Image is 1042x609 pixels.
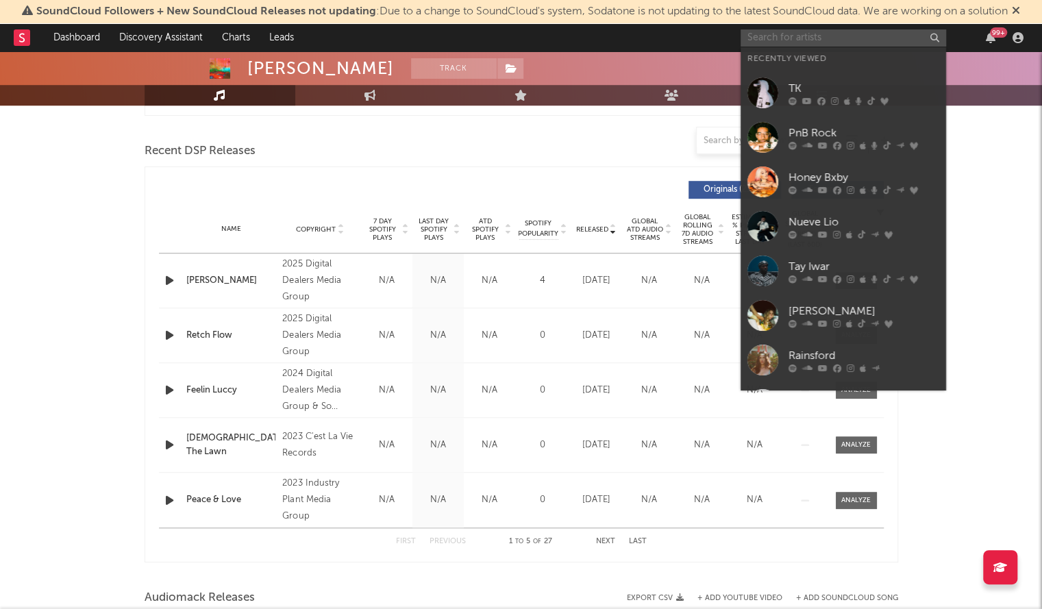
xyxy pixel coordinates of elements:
div: N/A [732,438,778,452]
div: N/A [364,274,409,288]
div: [DATE] [573,384,619,397]
button: 99+ [986,32,995,43]
div: N/A [364,493,409,507]
span: : Due to a change to SoundCloud's system, Sodatone is not updating to the latest SoundCloud data.... [36,6,1008,17]
span: Released [576,225,608,234]
button: Next [596,538,615,545]
div: N/A [732,329,778,343]
div: N/A [732,493,778,507]
a: Dashboard [44,24,110,51]
span: Last Day Spotify Plays [416,217,452,242]
span: Audiomack Releases [145,590,255,606]
button: Export CSV [627,594,684,602]
a: Charts [212,24,260,51]
a: Retch Flow [186,329,276,343]
a: [PERSON_NAME] [186,274,276,288]
div: 2023 C'est La Vie Records [282,429,357,462]
div: [DATE] [573,493,619,507]
div: + Add YouTube Video [684,595,782,602]
div: N/A [416,384,460,397]
button: First [396,538,416,545]
div: [DATE] [573,438,619,452]
div: PnB Rock [789,125,939,141]
button: + Add YouTube Video [697,595,782,602]
div: Nueve Lio [789,214,939,230]
div: [PERSON_NAME] [789,303,939,319]
div: N/A [467,329,512,343]
span: Estimated % Playlist Streams Last Day [732,213,769,246]
div: 0 [519,329,567,343]
a: PnB Rock [741,115,946,160]
div: N/A [364,384,409,397]
a: Discovery Assistant [110,24,212,51]
span: 7 Day Spotify Plays [364,217,401,242]
div: N/A [679,384,725,397]
div: N/A [679,274,725,288]
button: Originals(21) [689,181,781,199]
div: N/A [467,493,512,507]
div: N/A [416,329,460,343]
div: N/A [416,438,460,452]
a: Tay Iwar [741,249,946,293]
div: 4 [519,274,567,288]
a: [DEMOGRAPHIC_DATA] The Lawn [186,432,276,458]
button: Previous [430,538,466,545]
span: Originals ( 21 ) [697,186,760,194]
span: of [533,538,541,545]
div: N/A [416,493,460,507]
div: [DATE] [573,274,619,288]
span: Dismiss [1012,6,1020,17]
div: 2025 Digital Dealers Media Group [282,311,357,360]
div: Honey Bxby [789,169,939,186]
div: N/A [364,329,409,343]
div: N/A [679,329,725,343]
div: Rainsford [789,347,939,364]
span: Spotify Popularity [518,219,558,239]
a: Blxst [741,382,946,427]
span: Global ATD Audio Streams [626,217,664,242]
div: 2023 Industry Plant Media Group [282,475,357,525]
div: Recently Viewed [747,51,939,67]
div: N/A [732,384,778,397]
a: Leads [260,24,303,51]
div: N/A [732,274,778,288]
a: Honey Bxby [741,160,946,204]
div: N/A [626,384,672,397]
span: SoundCloud Followers + New SoundCloud Releases not updating [36,6,376,17]
div: N/A [626,493,672,507]
div: 2025 Digital Dealers Media Group [282,256,357,306]
a: [PERSON_NAME] [741,293,946,338]
div: Tay Iwar [789,258,939,275]
a: Feelin Luccy [186,384,276,397]
div: N/A [679,438,725,452]
input: Search by song name or URL [697,136,841,147]
a: Peace & Love [186,493,276,507]
div: N/A [626,274,672,288]
span: ATD Spotify Plays [467,217,504,242]
div: 2024 Digital Dealers Media Group & So Outlandish Music Group [282,366,357,415]
div: 0 [519,438,567,452]
button: + Add SoundCloud Song [796,595,898,602]
button: Last [629,538,647,545]
div: N/A [626,329,672,343]
div: 0 [519,493,567,507]
button: + Add SoundCloud Song [782,595,898,602]
input: Search for artists [741,29,946,47]
a: Nueve Lio [741,204,946,249]
span: to [515,538,523,545]
div: N/A [364,438,409,452]
div: N/A [679,493,725,507]
div: TK [789,80,939,97]
div: Name [186,224,276,234]
div: N/A [626,438,672,452]
div: N/A [416,274,460,288]
div: [PERSON_NAME] [247,58,394,79]
div: N/A [467,274,512,288]
a: TK [741,71,946,115]
a: Rainsford [741,338,946,382]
